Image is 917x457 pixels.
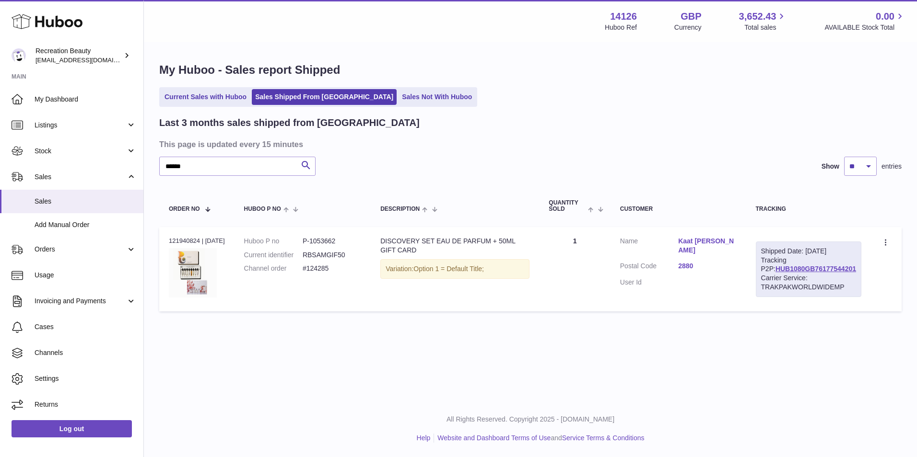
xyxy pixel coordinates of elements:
[35,46,122,65] div: Recreation Beauty
[35,348,136,357] span: Channels
[756,206,861,212] div: Tracking
[824,23,905,32] span: AVAILABLE Stock Total
[380,206,420,212] span: Description
[605,23,637,32] div: Huboo Ref
[744,23,787,32] span: Total sales
[674,23,702,32] div: Currency
[739,10,788,32] a: 3,652.43 Total sales
[244,237,303,246] dt: Huboo P no
[620,262,678,273] dt: Postal Code
[244,206,281,212] span: Huboo P no
[739,10,776,23] span: 3,652.43
[399,89,475,105] a: Sales Not With Huboo
[620,206,737,212] div: Customer
[303,237,361,246] dd: P-1053662
[35,271,136,280] span: Usage
[12,420,132,437] a: Log out
[169,237,225,245] div: 121940824 | [DATE]
[761,274,856,292] div: Carrier Service: TRAKPAKWORLDWIDEMP
[35,245,126,254] span: Orders
[152,415,909,424] p: All Rights Reserved. Copyright 2025 - [DOMAIN_NAME]
[417,434,431,442] a: Help
[434,434,644,443] li: and
[776,265,856,273] a: HUB1080GB76177544201
[678,237,736,255] a: Kaat [PERSON_NAME]
[35,400,136,409] span: Returns
[169,206,200,212] span: Order No
[681,10,701,23] strong: GBP
[303,264,361,273] dd: #124285
[35,56,141,64] span: [EMAIL_ADDRESS][DOMAIN_NAME]
[159,116,420,129] h2: Last 3 months sales shipped from [GEOGRAPHIC_DATA]
[303,251,361,260] dd: RBSAMGIF50
[35,121,126,130] span: Listings
[244,264,303,273] dt: Channel order
[761,247,856,256] div: Shipped Date: [DATE]
[620,237,678,257] dt: Name
[244,251,303,260] dt: Current identifier
[12,48,26,63] img: customercare@recreationbeauty.com
[35,297,126,306] span: Invoicing and Payments
[161,89,250,105] a: Current Sales with Huboo
[549,200,586,212] span: Quantity Sold
[756,241,861,297] div: Tracking P2P:
[539,227,610,311] td: 1
[35,322,136,331] span: Cases
[35,147,126,156] span: Stock
[159,139,899,149] h3: This page is updated every 15 minutes
[35,220,136,229] span: Add Manual Order
[159,62,902,78] h1: My Huboo - Sales report Shipped
[822,162,839,171] label: Show
[824,10,905,32] a: 0.00 AVAILABLE Stock Total
[610,10,637,23] strong: 14126
[437,434,551,442] a: Website and Dashboard Terms of Use
[380,259,529,279] div: Variation:
[169,248,217,297] img: Discoveryset_Giftcard.jpg
[35,374,136,383] span: Settings
[35,95,136,104] span: My Dashboard
[252,89,397,105] a: Sales Shipped From [GEOGRAPHIC_DATA]
[678,262,736,271] a: 2880
[562,434,645,442] a: Service Terms & Conditions
[35,197,136,206] span: Sales
[620,278,678,287] dt: User Id
[35,172,126,182] span: Sales
[882,162,902,171] span: entries
[413,265,484,273] span: Option 1 = Default Title;
[876,10,894,23] span: 0.00
[380,237,529,255] div: DISCOVERY SET EAU DE PARFUM + 50ML GIFT CARD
